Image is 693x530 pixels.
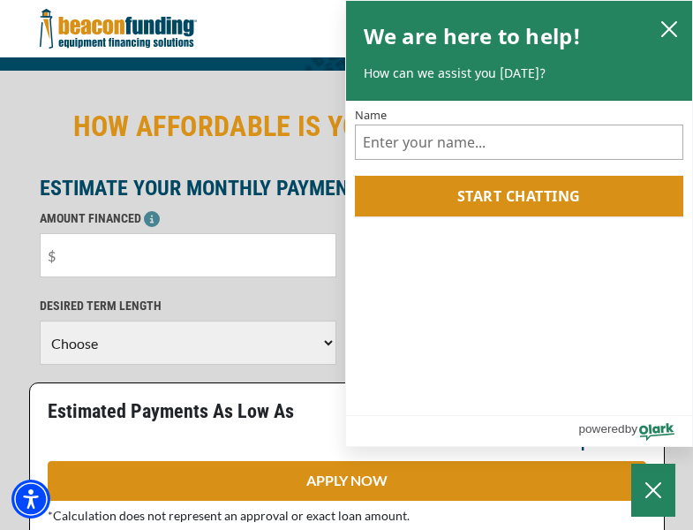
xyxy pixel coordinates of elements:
button: Close Chatbox [631,464,675,517]
p: Estimated Payments As Low As [48,401,336,422]
p: AMOUNT FINANCED [40,208,336,229]
input: Name [355,125,684,160]
label: Name [355,110,684,121]
input: $ [40,233,336,277]
p: DESIRED TERM LENGTH [40,295,336,316]
span: by [625,418,637,440]
div: Accessibility Menu [11,480,50,519]
p: How can we assist you [DATE]? [364,64,675,82]
a: Powered by Olark [578,416,692,446]
h2: We are here to help! [364,19,582,54]
h2: HOW AFFORDABLE IS YOUR NEXT TOW TRUCK? [40,106,654,147]
button: Start chatting [355,176,684,216]
span: powered [578,418,624,440]
a: APPLY NOW [48,461,646,501]
button: close chatbox [655,16,683,41]
p: ESTIMATE YOUR MONTHLY PAYMENT [40,178,654,199]
span: *Calculation does not represent an approval or exact loan amount. [48,508,410,523]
